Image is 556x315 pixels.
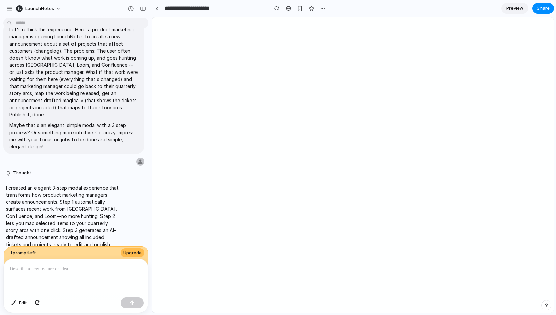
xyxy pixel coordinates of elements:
[6,184,119,262] p: I created an elegant 3-step modal experience that transforms how product marketing managers creat...
[501,3,528,14] a: Preview
[9,26,138,118] p: Let's rethink this experience. Here, a product marketing manager is opening LaunchNotes to create...
[25,5,54,12] span: LaunchNotes
[9,122,138,150] p: Maybe that's an elegant, simple modal with a 3 step process? Or something more intuitive. Go craz...
[537,5,550,12] span: Share
[13,3,64,14] button: LaunchNotes
[10,250,36,256] span: 1 prompt left
[532,3,554,14] button: Share
[8,297,30,308] button: Edit
[506,5,523,12] span: Preview
[123,250,142,256] span: Upgrade
[19,299,27,306] span: Edit
[121,248,144,258] button: Upgrade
